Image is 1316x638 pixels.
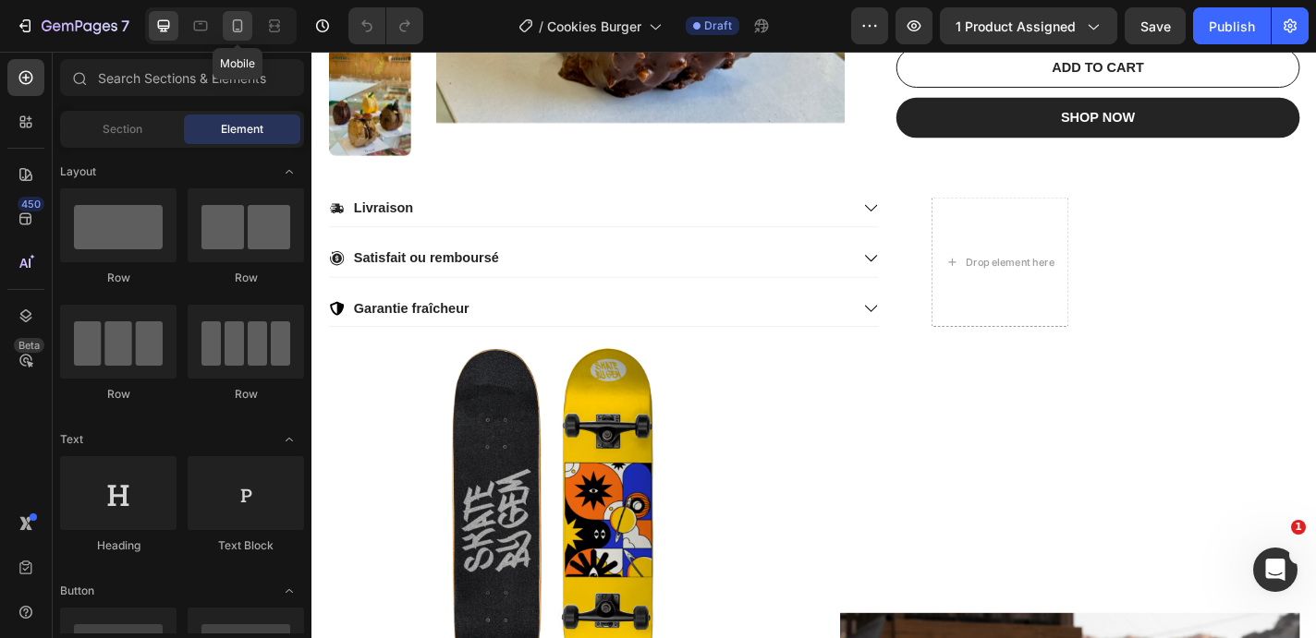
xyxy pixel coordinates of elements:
[1209,17,1255,36] div: Publish
[274,425,304,454] span: Toggle open
[60,270,177,286] div: Row
[1291,520,1306,535] span: 1
[547,17,641,36] span: Cookies Burger
[18,197,44,211] div: 450
[121,15,129,37] p: 7
[1125,7,1186,44] button: Save
[956,17,1076,36] span: 1 product assigned
[1193,7,1271,44] button: Publish
[1140,18,1171,34] span: Save
[274,157,304,187] span: Toggle open
[539,17,543,36] span: /
[827,64,909,83] div: SHOP NOW
[60,386,177,403] div: Row
[311,52,1316,638] iframe: Design area
[103,121,142,138] span: Section
[348,7,423,44] div: Undo/Redo
[14,338,44,353] div: Beta
[1253,548,1298,592] iframe: Intercom live chat
[940,7,1117,44] button: 1 product assigned
[221,121,263,138] span: Element
[704,18,732,34] span: Draft
[817,8,919,28] div: ADD TO CART
[188,537,304,554] div: Text Block
[645,51,1091,95] button: SHOP NOW
[46,163,112,183] p: Livraison
[722,225,820,240] div: Drop element here
[60,431,83,448] span: Text
[274,576,304,606] span: Toggle open
[60,163,96,180] span: Layout
[188,270,304,286] div: Row
[60,583,94,599] span: Button
[60,59,304,96] input: Search Sections & Elements
[60,537,177,554] div: Heading
[46,219,206,238] p: Satisfait ou remboursé
[188,386,304,403] div: Row
[7,7,138,44] button: 7
[46,274,174,294] p: Garantie fraîcheur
